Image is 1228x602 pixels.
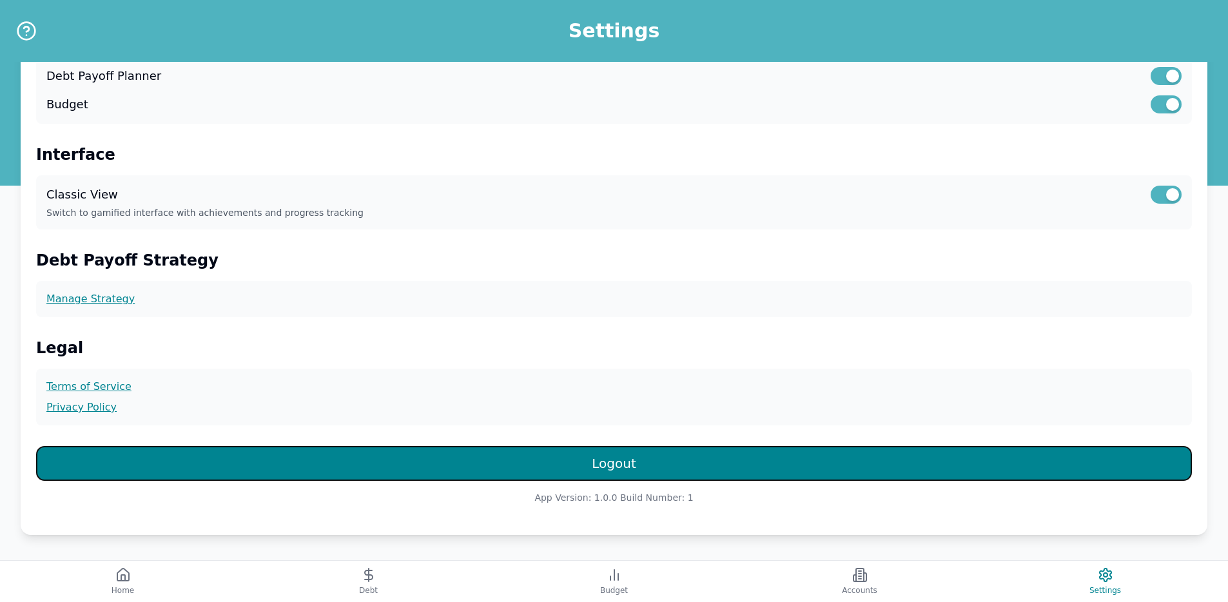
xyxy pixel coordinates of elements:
[46,400,1182,415] a: Privacy Policy
[46,186,118,204] label: Classic View
[46,67,161,85] label: Debt Payoff Planner
[46,291,1182,307] a: Manage Strategy
[246,561,491,602] button: Debt
[46,379,1182,394] a: Terms of Service
[842,585,877,596] span: Accounts
[36,338,1192,358] h2: Legal
[600,585,628,596] span: Budget
[359,585,378,596] span: Debt
[112,585,134,596] span: Home
[1089,585,1121,596] span: Settings
[36,446,1192,481] button: Logout
[46,206,1182,219] p: Switch to gamified interface with achievements and progress tracking
[569,19,660,43] h1: Settings
[491,561,737,602] button: Budget
[46,95,88,113] label: Budget
[36,250,1192,271] h2: Debt Payoff Strategy
[36,144,1192,165] h2: Interface
[36,491,1192,504] p: App Version: 1.0.0 Build Number: 1
[982,561,1228,602] button: Settings
[15,20,37,42] button: Help
[737,561,982,602] button: Accounts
